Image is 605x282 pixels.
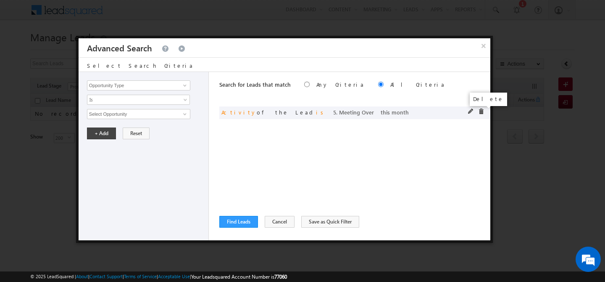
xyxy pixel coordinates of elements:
[470,93,507,106] div: Delete
[87,109,190,119] input: Type to Search
[381,109,409,116] span: this month
[87,38,152,57] h3: Advanced Search
[87,62,194,69] span: Select Search Criteria
[333,109,374,116] span: 5. Meeting Over
[14,44,35,55] img: d_60004797649_company_0_60004797649
[87,95,190,105] a: Is
[87,80,190,90] input: Type to Search
[124,274,157,279] a: Terms of Service
[219,81,291,88] span: Search for Leads that match
[76,274,88,279] a: About
[87,128,116,139] button: + Add
[87,96,179,104] span: Is
[179,110,189,118] a: Show All Items
[221,109,409,116] span: of the Lead
[138,4,158,24] div: Minimize live chat window
[114,220,153,231] em: Start Chat
[44,44,141,55] div: Chat with us now
[477,38,490,53] button: ×
[179,81,189,90] a: Show All Items
[265,216,295,228] button: Cancel
[158,274,190,279] a: Acceptable Use
[11,78,153,213] textarea: Type your message and hit 'Enter'
[316,109,326,116] span: is
[301,216,359,228] button: Save as Quick Filter
[30,273,287,281] span: © 2025 LeadSquared | | | | |
[123,128,150,139] button: Reset
[316,81,365,88] label: Any Criteria
[274,274,287,280] span: 77060
[191,274,287,280] span: Your Leadsquared Account Number is
[89,274,123,279] a: Contact Support
[390,81,445,88] label: All Criteria
[221,109,257,116] span: Activity
[219,216,258,228] button: Find Leads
